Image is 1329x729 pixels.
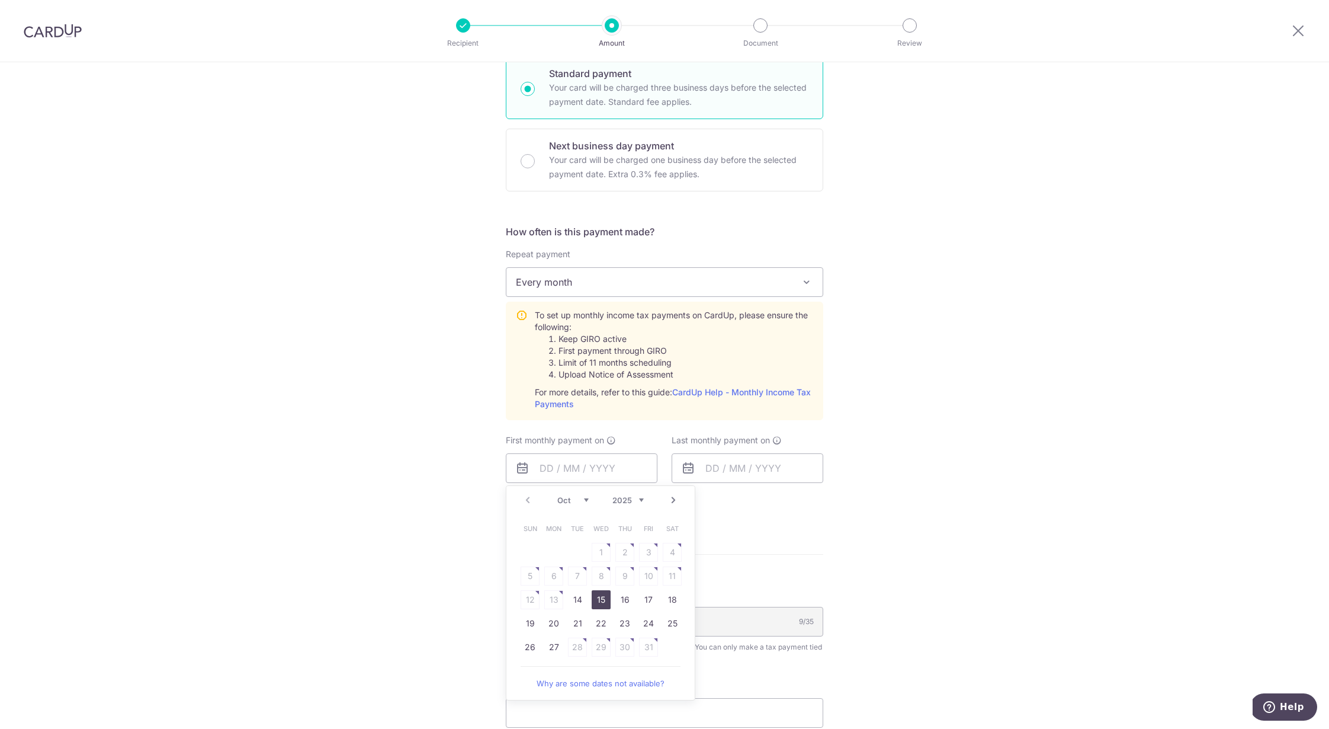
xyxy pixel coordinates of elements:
[544,519,563,538] span: Monday
[521,519,540,538] span: Sunday
[592,519,611,538] span: Wednesday
[506,267,823,297] span: Every month
[639,614,658,633] a: 24
[521,672,680,695] a: Why are some dates not available?
[558,333,813,345] li: Keep GIRO active
[1253,693,1317,723] iframe: Opens a widget where you can find more information
[24,24,82,38] img: CardUp
[535,387,811,409] a: CardUp Help - Monthly Income Tax Payments
[549,81,808,109] p: Your card will be charged three business days before the selected payment date. Standard fee appl...
[592,590,611,609] a: 15
[592,614,611,633] a: 22
[799,616,814,628] div: 9/35
[521,638,540,657] a: 26
[558,345,813,357] li: First payment through GIRO
[717,37,804,49] p: Document
[506,268,823,296] span: Every month
[568,614,587,633] a: 21
[549,139,808,153] p: Next business day payment
[568,37,656,49] p: Amount
[672,453,823,483] input: DD / MM / YYYY
[419,37,507,49] p: Recipient
[558,369,813,381] li: Upload Notice of Assessment
[506,434,604,446] span: First monthly payment on
[639,519,658,538] span: Friday
[672,434,770,446] span: Last monthly payment on
[666,493,680,507] a: Next
[558,357,813,369] li: Limit of 11 months scheduling
[663,590,682,609] a: 18
[663,519,682,538] span: Saturday
[639,590,658,609] a: 17
[549,153,808,181] p: Your card will be charged one business day before the selected payment date. Extra 0.3% fee applies.
[663,614,682,633] a: 25
[866,37,954,49] p: Review
[615,519,634,538] span: Thursday
[544,614,563,633] a: 20
[568,590,587,609] a: 14
[506,453,657,483] input: DD / MM / YYYY
[506,248,570,260] label: Repeat payment
[549,66,808,81] p: Standard payment
[506,225,823,239] h5: How often is this payment made?
[544,638,563,657] a: 27
[521,614,540,633] a: 19
[615,614,634,633] a: 23
[615,590,634,609] a: 16
[568,519,587,538] span: Tuesday
[535,309,813,410] div: To set up monthly income tax payments on CardUp, please ensure the following: For more details, r...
